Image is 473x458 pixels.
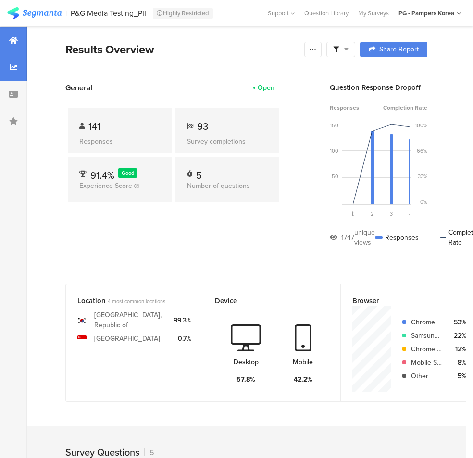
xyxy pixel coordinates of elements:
div: Open [258,83,274,93]
div: 5 [144,447,154,458]
span: 4 most common locations [108,297,165,305]
div: 8% [449,358,466,368]
div: 12% [449,344,466,354]
div: Highly Restricted [153,8,213,19]
div: 50 [332,173,338,180]
span: General [65,82,93,93]
span: 141 [88,119,100,134]
div: 66% [417,147,427,155]
div: | [65,8,67,19]
span: 4 [409,210,412,218]
div: 99.3% [174,315,191,325]
div: Chrome [411,317,442,327]
div: PG - Pampers Korea [398,9,454,18]
div: Survey completions [187,136,268,147]
div: 0% [420,198,427,206]
span: 3 [390,210,393,218]
div: 33% [418,173,427,180]
div: 57.8% [236,374,255,384]
span: 93 [197,119,208,134]
a: My Surveys [353,9,394,18]
div: Device [215,296,313,306]
div: Other [411,371,442,381]
div: 100% [415,122,427,129]
div: Question Response Dropoff [330,82,427,93]
img: segmanta logo [7,7,62,19]
div: Responses [79,136,160,147]
div: Mobile [293,357,313,367]
div: 5% [449,371,466,381]
div: Results Overview [65,41,299,58]
span: Experience Score [79,181,132,191]
div: 53% [449,317,466,327]
span: Responses [330,103,359,112]
div: Responses [375,227,419,248]
div: Chrome Mobile [411,344,442,354]
span: Good [122,169,134,177]
div: 5 [196,168,202,178]
div: 100 [330,147,338,155]
span: 2 [371,210,374,218]
div: Browser [352,296,450,306]
div: 150 [330,122,338,129]
div: [GEOGRAPHIC_DATA], Republic of [94,310,166,330]
a: Question Library [299,9,353,18]
div: 22% [449,331,466,341]
div: 42.2% [294,374,312,384]
div: 1747 [341,233,354,243]
div: Support [268,6,295,21]
div: P&G Media Testing_PII [71,9,146,18]
div: Mobile Safari [411,358,442,368]
div: 0.7% [174,334,191,344]
div: Location [77,296,175,306]
span: Completion Rate [383,103,427,112]
div: Desktop [234,357,259,367]
span: Share Report [379,46,419,53]
div: [GEOGRAPHIC_DATA] [94,334,160,344]
span: Number of questions [187,181,250,191]
div: unique views [354,227,375,248]
span: 91.4% [90,168,114,183]
div: Samsung Internet [411,331,442,341]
